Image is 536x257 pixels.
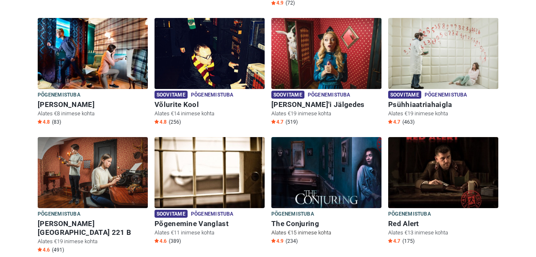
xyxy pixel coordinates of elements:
span: (463) [402,119,415,125]
img: Red Alert [388,137,498,208]
span: Soovitame [155,91,188,99]
img: Star [38,247,42,252]
span: Põgenemistuba [425,91,467,100]
p: Alates €19 inimese kohta [38,238,148,245]
h6: Psühhiaatriahaigla [388,100,498,109]
h6: Põgenemine Vanglast [155,219,265,228]
span: Põgenemistuba [38,91,80,100]
span: Soovitame [155,210,188,218]
h6: [PERSON_NAME][GEOGRAPHIC_DATA] 221 B [38,219,148,237]
h6: [PERSON_NAME]'i Jälgedes [271,100,381,109]
a: Võlurite Kool Soovitame Põgenemistuba Võlurite Kool Alates €14 inimese kohta Star4.8 (256) [155,18,265,127]
img: Psühhiaatriahaigla [388,18,498,89]
span: 4.7 [388,119,400,125]
p: Alates €13 inimese kohta [388,229,498,237]
h6: Võlurite Kool [155,100,265,109]
span: 4.8 [38,119,50,125]
a: Baker Street 221 B Põgenemistuba [PERSON_NAME][GEOGRAPHIC_DATA] 221 B Alates €19 inimese kohta St... [38,137,148,255]
span: (519) [286,119,298,125]
p: Alates €8 inimese kohta [38,110,148,117]
img: Võlurite Kool [155,18,265,89]
span: 4.8 [155,119,167,125]
h6: [PERSON_NAME] [38,100,148,109]
img: Star [271,120,276,124]
img: The Conjuring [271,137,381,208]
img: Baker Street 221 B [38,137,148,208]
a: Alice'i Jälgedes Soovitame Põgenemistuba [PERSON_NAME]'i Jälgedes Alates €19 inimese kohta Star4.... [271,18,381,127]
span: Põgenemistuba [38,210,80,219]
span: (389) [169,238,181,244]
span: Soovitame [388,91,421,99]
a: Red Alert Põgenemistuba Red Alert Alates €13 inimese kohta Star4.7 (175) [388,137,498,246]
img: Star [271,1,276,5]
span: Põgenemistuba [191,91,234,100]
span: 4.6 [155,238,167,244]
img: Alice'i Jälgedes [271,18,381,89]
a: Põgenemine Vanglast Soovitame Põgenemistuba Põgenemine Vanglast Alates €11 inimese kohta Star4.6 ... [155,137,265,246]
span: 4.7 [388,238,400,244]
a: Psühhiaatriahaigla Soovitame Põgenemistuba Psühhiaatriahaigla Alates €19 inimese kohta Star4.7 (463) [388,18,498,127]
img: Põgenemine Vanglast [155,137,265,208]
span: (256) [169,119,181,125]
img: Star [388,120,392,124]
span: Põgenemistuba [308,91,350,100]
span: Põgenemistuba [191,210,234,219]
span: (175) [402,238,415,244]
img: Sherlock Holmes [38,18,148,89]
span: 4.6 [38,247,50,253]
h6: The Conjuring [271,219,381,228]
img: Star [271,239,276,243]
span: 4.7 [271,119,283,125]
a: Sherlock Holmes Põgenemistuba [PERSON_NAME] Alates €8 inimese kohta Star4.8 (83) [38,18,148,127]
span: Soovitame [271,91,304,99]
p: Alates €19 inimese kohta [388,110,498,117]
span: (83) [52,119,61,125]
img: Star [38,120,42,124]
h6: Red Alert [388,219,498,228]
img: Star [388,239,392,243]
a: The Conjuring Põgenemistuba The Conjuring Alates €15 inimese kohta Star4.9 (234) [271,137,381,246]
p: Alates €11 inimese kohta [155,229,265,237]
p: Alates €14 inimese kohta [155,110,265,117]
span: 4.9 [271,238,283,244]
p: Alates €15 inimese kohta [271,229,381,237]
span: (491) [52,247,64,253]
span: (234) [286,238,298,244]
img: Star [155,120,159,124]
img: Star [155,239,159,243]
span: Põgenemistuba [271,210,314,219]
p: Alates €19 inimese kohta [271,110,381,117]
span: Põgenemistuba [388,210,431,219]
